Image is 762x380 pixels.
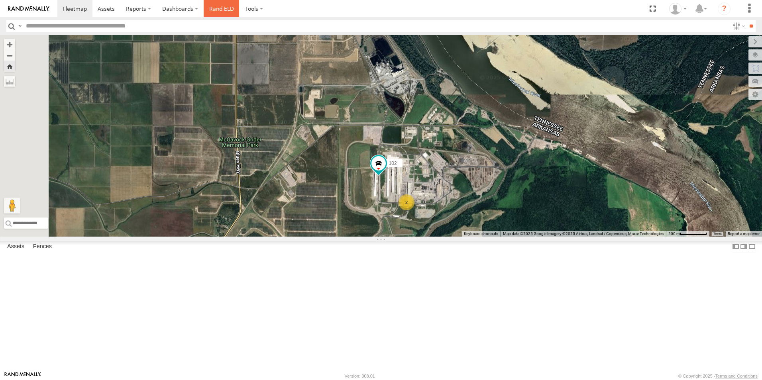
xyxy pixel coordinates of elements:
[4,50,15,61] button: Zoom out
[464,231,498,237] button: Keyboard shortcuts
[3,241,28,252] label: Assets
[345,374,375,378] div: Version: 308.01
[4,198,20,214] button: Drag Pegman onto the map to open Street View
[728,231,760,236] a: Report a map error
[29,241,56,252] label: Fences
[748,89,762,100] label: Map Settings
[729,20,746,32] label: Search Filter Options
[666,231,709,237] button: Map Scale: 500 m per 64 pixels
[666,3,689,15] div: Craig King
[678,374,758,378] div: © Copyright 2025 -
[740,241,748,253] label: Dock Summary Table to the Right
[748,241,756,253] label: Hide Summary Table
[718,2,731,15] i: ?
[4,76,15,87] label: Measure
[17,20,23,32] label: Search Query
[732,241,740,253] label: Dock Summary Table to the Left
[4,372,41,380] a: Visit our Website
[713,232,722,235] a: Terms (opens in new tab)
[399,194,414,210] div: 2
[4,39,15,50] button: Zoom in
[715,374,758,378] a: Terms and Conditions
[8,6,49,12] img: rand-logo.svg
[4,61,15,72] button: Zoom Home
[503,231,664,236] span: Map data ©2025 Google Imagery ©2025 Airbus, Landsat / Copernicus, Maxar Technologies
[389,161,397,166] span: 102
[668,231,680,236] span: 500 m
